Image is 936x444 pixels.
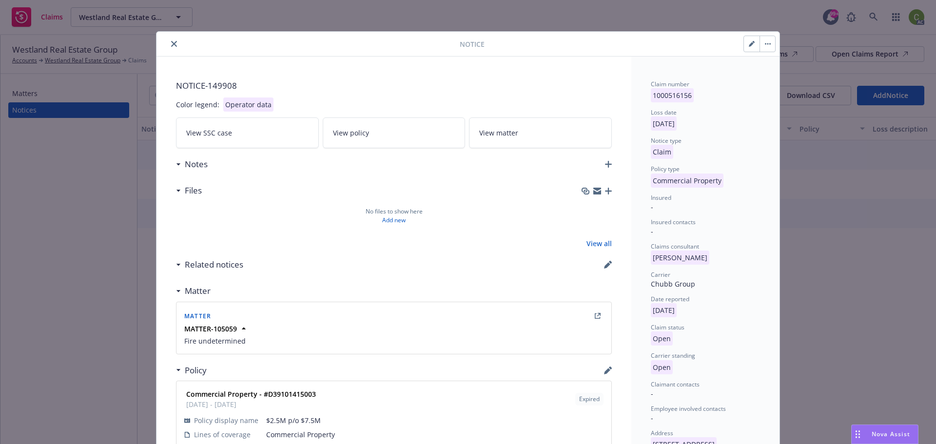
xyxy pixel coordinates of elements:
[176,80,612,92] span: NOTICE- 149908
[186,128,232,138] span: View SSC case
[651,136,682,145] span: Notice type
[592,310,604,322] a: external
[651,202,653,212] span: -
[185,285,211,297] h3: Matter
[333,128,369,138] span: View policy
[651,147,673,156] span: Claim
[651,80,689,88] span: Claim number
[185,258,243,271] h3: Related notices
[651,218,696,226] span: Insured contacts
[176,99,219,110] div: Color legend:
[186,389,316,399] strong: Commercial Property - #D39101415003
[651,360,673,374] p: Open
[382,216,406,225] a: Add new
[194,415,258,425] span: Policy display name
[651,176,723,185] span: Commercial Property
[194,429,251,440] span: Lines of coverage
[651,405,726,413] span: Employee involved contacts
[872,430,910,438] span: Nova Assist
[651,165,680,173] span: Policy type
[651,116,677,131] p: [DATE]
[168,38,180,50] button: close
[176,184,202,197] div: Files
[651,389,653,398] span: -
[266,429,604,440] span: Commercial Property
[651,334,673,343] span: Open
[651,380,700,388] span: Claimant contacts
[852,425,864,444] div: Drag to move
[366,207,423,216] span: No files to show here
[651,242,699,251] span: Claims consultant
[651,295,689,303] span: Date reported
[266,415,604,425] span: $2.5M p/o $7.5M
[651,413,653,423] span: -
[651,303,677,317] p: [DATE]
[651,108,677,116] span: Loss date
[176,285,211,297] div: Matter
[651,88,694,102] p: 1000516156
[176,158,208,171] div: Notes
[323,117,466,148] a: View policy
[651,306,677,315] span: [DATE]
[586,238,612,249] a: View all
[651,331,673,346] p: Open
[651,351,695,360] span: Carrier standing
[651,323,684,331] span: Claim status
[651,174,723,188] p: Commercial Property
[223,97,273,112] div: Operator data
[185,184,202,197] h3: Files
[651,145,673,159] p: Claim
[579,395,600,404] span: Expired
[184,324,237,333] strong: MATTER-105059
[651,91,694,100] span: 1000516156
[651,429,673,437] span: Address
[651,193,671,202] span: Insured
[651,251,709,265] p: [PERSON_NAME]
[651,279,760,289] div: Chubb Group
[186,399,316,409] span: [DATE] - [DATE]
[851,425,918,444] button: Nova Assist
[176,117,319,148] a: View SSC case
[185,158,208,171] h3: Notes
[651,119,677,128] span: [DATE]
[469,117,612,148] a: View matter
[651,270,670,279] span: Carrier
[176,258,243,271] div: Related notices
[185,364,207,377] h3: Policy
[176,364,207,377] div: Policy
[184,312,211,320] span: Matter
[651,253,709,262] span: [PERSON_NAME]
[651,363,673,372] span: Open
[651,227,653,236] span: -
[479,128,518,138] span: View matter
[460,39,485,49] span: Notice
[184,336,604,346] span: Fire undetermined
